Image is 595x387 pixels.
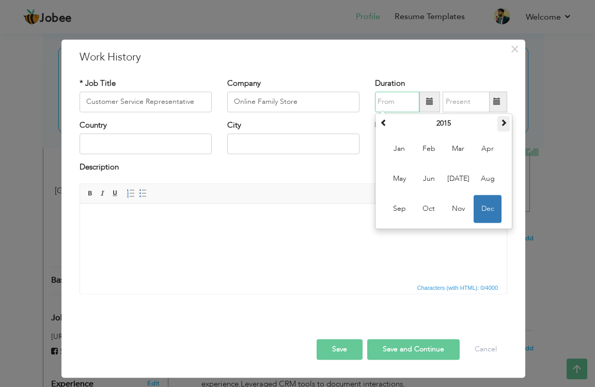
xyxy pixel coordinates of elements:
label: Country [80,120,107,131]
button: Cancel [464,339,507,360]
span: Feb [415,135,443,163]
label: City [227,120,241,131]
span: Sep [385,195,413,223]
span: Oct [415,195,443,223]
span: Jan [385,135,413,163]
span: Jun [415,165,443,193]
a: Underline [109,188,121,199]
h3: Work History [80,50,507,65]
input: Present [443,91,490,112]
a: Italic [97,188,108,199]
a: Bold [85,188,96,199]
button: Save [317,339,363,360]
span: May [385,165,413,193]
span: Aug [474,165,502,193]
span: Previous Year [380,119,387,126]
input: From [375,91,419,112]
span: Next Year [500,119,507,126]
span: [DATE] [444,165,472,193]
a: Insert/Remove Numbered List [125,188,136,199]
label: Description [80,162,119,173]
span: Dec [474,195,502,223]
label: * Job Title [80,78,116,89]
label: Company [227,78,261,89]
a: Insert/Remove Bulleted List [137,188,149,199]
button: Close [506,41,523,57]
th: Select Year [390,116,497,131]
button: Save and Continue [367,339,460,360]
label: Duration [375,78,405,89]
div: Statistics [415,283,502,292]
span: Apr [474,135,502,163]
span: Mar [444,135,472,163]
span: × [510,40,519,58]
span: Characters (with HTML): 0/4000 [415,283,500,292]
span: Nov [444,195,472,223]
iframe: Rich Text Editor, workEditor [80,204,507,281]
